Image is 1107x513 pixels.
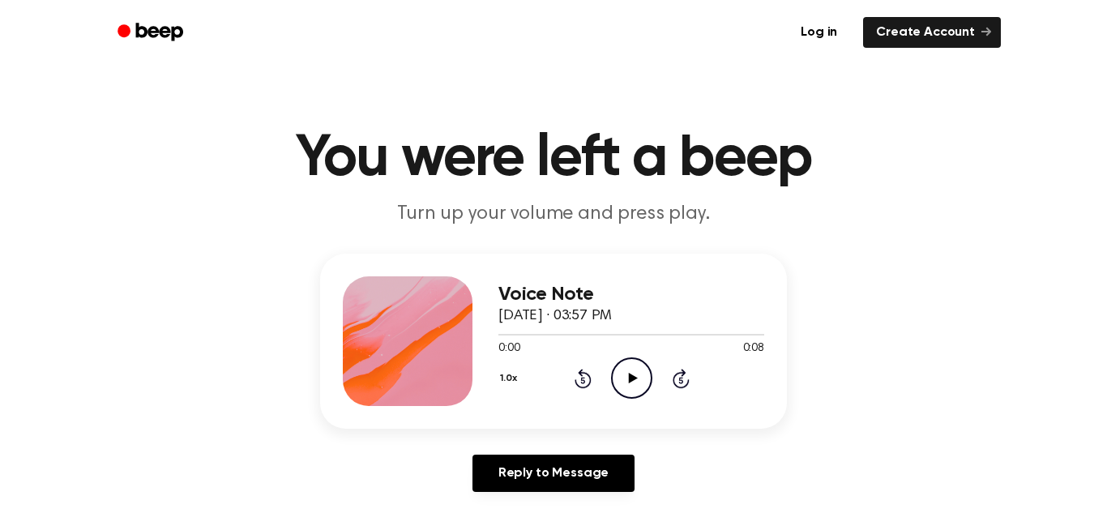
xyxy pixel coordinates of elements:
[498,309,612,323] span: [DATE] · 03:57 PM
[498,284,764,306] h3: Voice Note
[784,14,853,51] a: Log in
[242,201,865,228] p: Turn up your volume and press play.
[863,17,1001,48] a: Create Account
[472,455,635,492] a: Reply to Message
[743,340,764,357] span: 0:08
[106,17,198,49] a: Beep
[498,340,519,357] span: 0:00
[498,365,523,392] button: 1.0x
[139,130,968,188] h1: You were left a beep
